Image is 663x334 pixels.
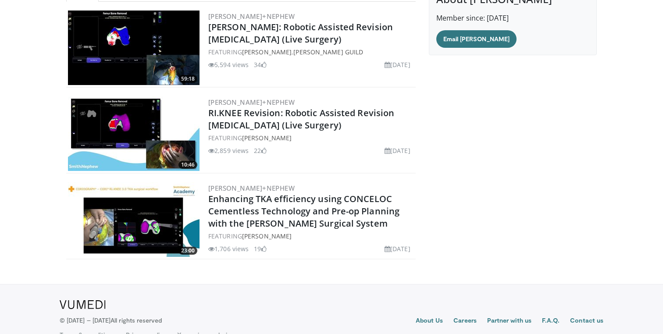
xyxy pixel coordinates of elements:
a: Careers [453,316,477,327]
img: cad15a82-7a4e-4d99-8f10-ac9ee335d8e8.300x170_q85_crop-smart_upscale.jpg [68,182,200,257]
a: [PERSON_NAME]+Nephew [208,12,295,21]
li: [DATE] [385,244,410,253]
div: FEATURING [208,133,414,142]
a: [PERSON_NAME] Guild [293,48,363,56]
span: 59:18 [178,75,197,83]
li: 1,706 views [208,244,249,253]
span: All rights reserved [110,316,162,324]
li: 2,859 views [208,146,249,155]
div: FEATURING [208,231,414,241]
li: 19 [254,244,266,253]
li: [DATE] [385,60,410,69]
a: RI.KNEE Revision: Robotic Assisted Revision [MEDICAL_DATA] (Live Surgery) [208,107,394,131]
a: [PERSON_NAME]: Robotic Assisted Revision [MEDICAL_DATA] (Live Surgery) [208,21,393,45]
a: 10:46 [68,96,200,171]
li: 34 [254,60,266,69]
a: [PERSON_NAME] [242,48,292,56]
a: Email [PERSON_NAME] [436,30,517,48]
div: FEATURING , [208,47,414,57]
img: c8d5acbe-e863-40b6-8d33-9781f43432b7.300x170_q85_crop-smart_upscale.jpg [68,11,200,85]
span: 10:46 [178,161,197,169]
li: 5,594 views [208,60,249,69]
p: © [DATE] – [DATE] [60,316,162,325]
a: 23:00 [68,182,200,257]
li: [DATE] [385,146,410,155]
a: Partner with us [487,316,531,327]
a: Enhancing TKA efficiency using CONCELOC Cementless Technology and Pre-op Planning with the [PERSO... [208,193,399,229]
a: [PERSON_NAME] [242,232,292,240]
p: Member since: [DATE] [436,13,589,23]
a: 59:18 [68,11,200,85]
img: 5fa0e68e-4398-42da-a90e-8f217e5d5b9f.300x170_q85_crop-smart_upscale.jpg [68,96,200,171]
a: F.A.Q. [542,316,560,327]
a: Contact us [570,316,603,327]
li: 22 [254,146,266,155]
a: [PERSON_NAME]+Nephew [208,184,295,192]
span: 23:00 [178,247,197,255]
img: VuMedi Logo [60,300,106,309]
a: [PERSON_NAME] [242,134,292,142]
a: [PERSON_NAME]+Nephew [208,98,295,107]
a: About Us [416,316,443,327]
